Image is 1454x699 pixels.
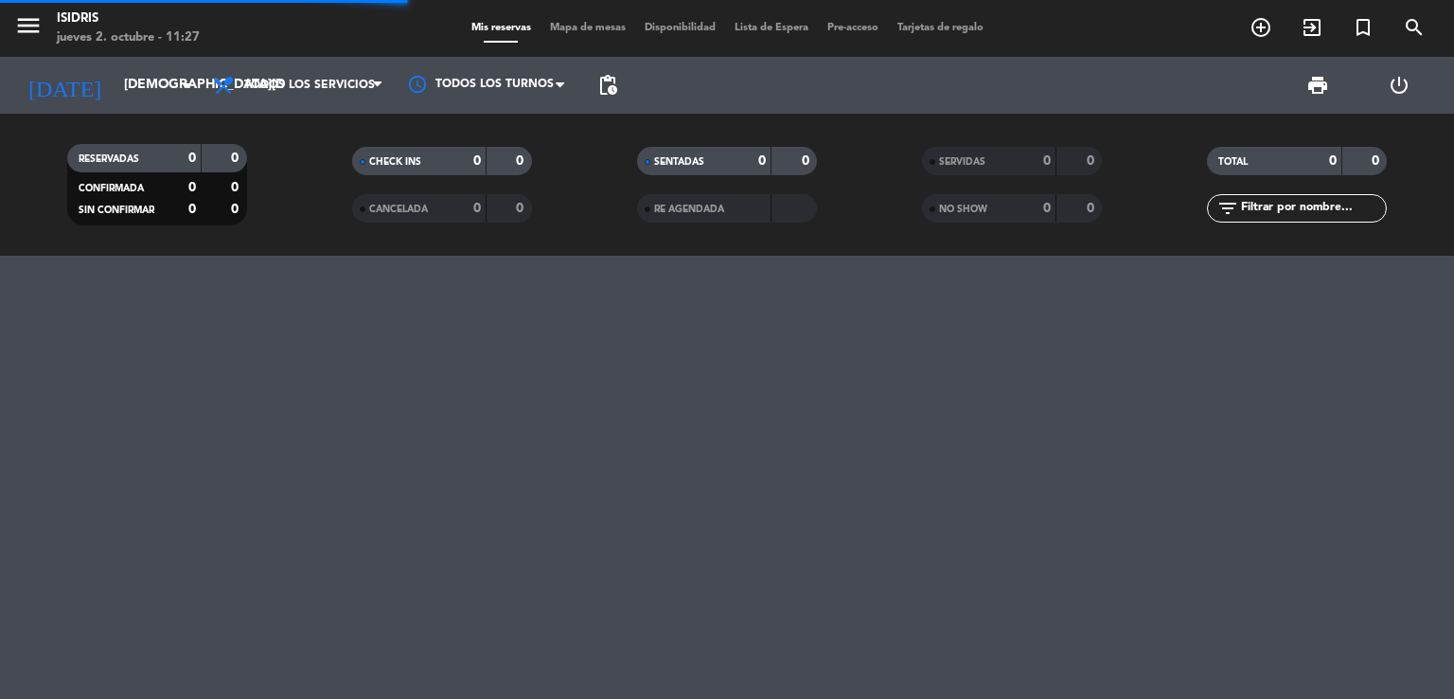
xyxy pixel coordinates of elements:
span: CHECK INS [369,157,421,167]
span: Mis reservas [462,23,541,33]
span: Tarjetas de regalo [888,23,993,33]
i: [DATE] [14,64,115,106]
span: CONFIRMADA [79,184,144,193]
strong: 0 [231,203,242,216]
strong: 0 [802,154,813,168]
strong: 0 [1043,154,1051,168]
span: print [1306,74,1329,97]
i: search [1403,16,1426,39]
span: Todos los servicios [244,79,375,92]
div: jueves 2. octubre - 11:27 [57,28,200,47]
span: RESERVADAS [79,154,139,164]
strong: 0 [188,203,196,216]
i: power_settings_new [1388,74,1410,97]
strong: 0 [516,154,527,168]
span: pending_actions [596,74,619,97]
span: SENTADAS [654,157,704,167]
span: RE AGENDADA [654,205,724,214]
i: add_circle_outline [1250,16,1272,39]
strong: 0 [473,202,481,215]
input: Filtrar por nombre... [1239,198,1386,219]
div: LOG OUT [1358,57,1440,114]
span: Disponibilidad [635,23,725,33]
strong: 0 [516,202,527,215]
span: Pre-acceso [818,23,888,33]
i: arrow_drop_down [176,74,199,97]
i: turned_in_not [1352,16,1374,39]
strong: 0 [1372,154,1383,168]
i: exit_to_app [1301,16,1323,39]
strong: 0 [1087,202,1098,215]
span: Lista de Espera [725,23,818,33]
i: filter_list [1216,197,1239,220]
span: Mapa de mesas [541,23,635,33]
span: SERVIDAS [939,157,985,167]
strong: 0 [231,152,242,165]
strong: 0 [1329,154,1337,168]
span: TOTAL [1218,157,1248,167]
span: CANCELADA [369,205,428,214]
span: SIN CONFIRMAR [79,206,154,215]
strong: 0 [231,181,242,194]
i: menu [14,11,43,40]
strong: 0 [1043,202,1051,215]
span: NO SHOW [939,205,987,214]
strong: 0 [758,154,766,168]
div: isidris [57,9,200,28]
strong: 0 [1087,154,1098,168]
strong: 0 [188,181,196,194]
button: menu [14,11,43,46]
strong: 0 [473,154,481,168]
strong: 0 [188,152,196,165]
